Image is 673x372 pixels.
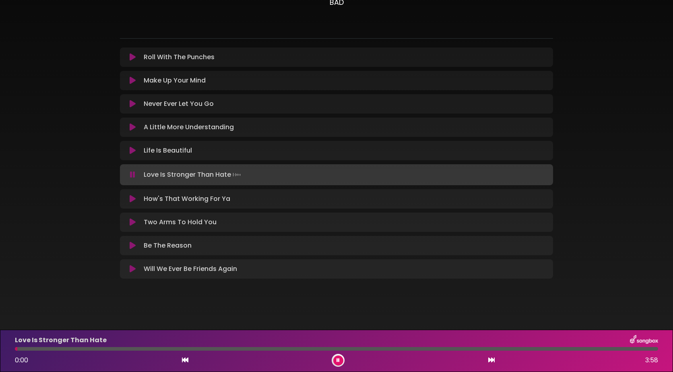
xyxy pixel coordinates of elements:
p: Make Up Your Mind [144,76,206,85]
p: Roll With The Punches [144,52,215,62]
img: waveform4.gif [231,169,242,180]
p: Never Ever Let You Go [144,99,214,109]
p: How's That Working For Ya [144,194,230,204]
p: Will We Ever Be Friends Again [144,264,237,274]
p: Be The Reason [144,241,192,250]
p: Life Is Beautiful [144,146,192,155]
p: A Little More Understanding [144,122,234,132]
p: Love Is Stronger Than Hate [144,169,242,180]
p: Two Arms To Hold You [144,217,217,227]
